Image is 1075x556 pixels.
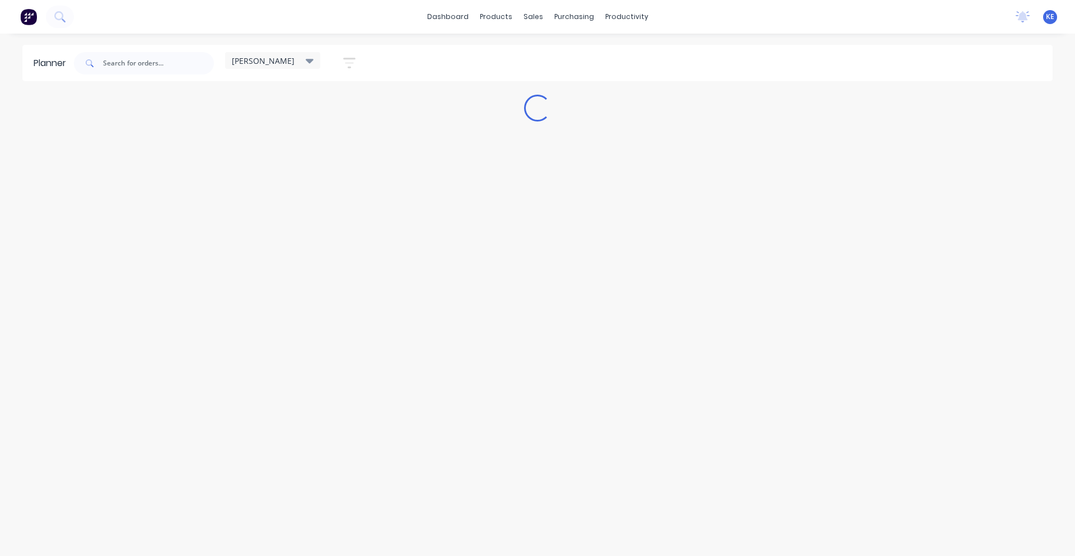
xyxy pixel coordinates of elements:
div: purchasing [549,8,600,25]
div: Planner [34,57,72,70]
div: sales [518,8,549,25]
div: products [474,8,518,25]
a: dashboard [422,8,474,25]
img: Factory [20,8,37,25]
input: Search for orders... [103,52,214,74]
div: productivity [600,8,654,25]
span: KE [1046,12,1054,22]
span: [PERSON_NAME] [232,55,295,67]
